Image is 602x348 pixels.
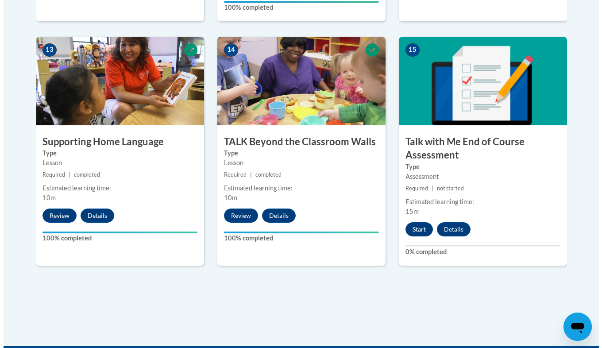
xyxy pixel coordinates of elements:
[220,232,375,233] div: Your progress
[252,171,278,178] span: completed
[220,183,375,193] div: Estimated learning time:
[77,209,111,223] button: Details
[428,185,430,192] span: |
[402,197,557,207] div: Estimated learning time:
[402,43,416,57] span: 15
[560,313,588,341] iframe: Button to launch messaging window
[220,43,235,57] span: 14
[39,148,194,158] label: Type
[214,37,382,125] img: Course Image
[39,171,62,178] span: Required
[39,194,52,201] span: 10m
[39,183,194,193] div: Estimated learning time:
[220,148,375,158] label: Type
[220,194,234,201] span: 10m
[39,209,73,223] button: Review
[220,1,375,3] div: Your progress
[402,222,429,236] button: Start
[220,209,255,223] button: Review
[214,135,382,149] h3: TALK Beyond the Classroom Walls
[39,232,194,233] div: Your progress
[32,37,201,125] img: Course Image
[402,172,557,182] div: Assessment
[220,171,243,178] span: Required
[395,37,563,125] img: Course Image
[70,171,96,178] span: completed
[39,43,53,57] span: 13
[220,3,375,12] label: 100% completed
[220,233,375,243] label: 100% completed
[402,162,557,172] label: Type
[433,222,467,236] button: Details
[259,209,292,223] button: Details
[32,135,201,149] h3: Supporting Home Language
[402,185,424,192] span: Required
[402,208,415,215] span: 15m
[39,233,194,243] label: 100% completed
[65,171,67,178] span: |
[220,158,375,168] div: Lesson
[39,158,194,168] div: Lesson
[395,135,563,162] h3: Talk with Me End of Course Assessment
[402,247,557,257] label: 0% completed
[247,171,248,178] span: |
[433,185,460,192] span: not started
